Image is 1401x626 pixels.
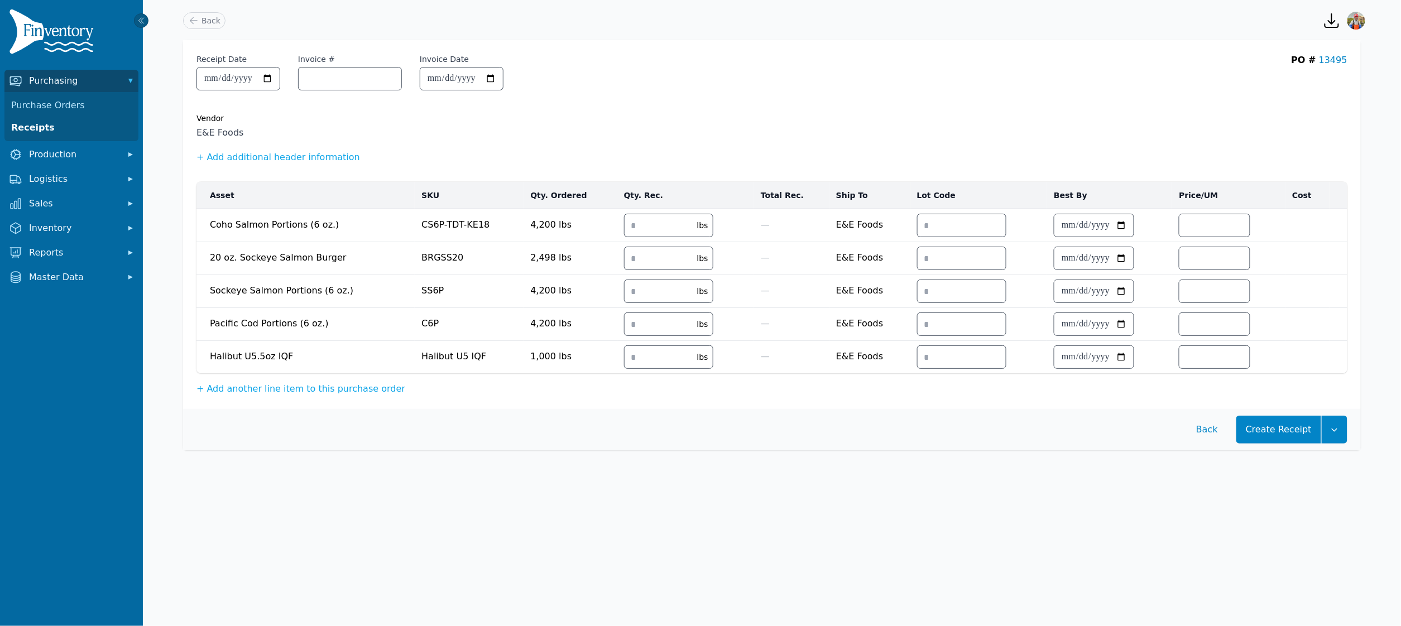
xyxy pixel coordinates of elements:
span: E&E Foods [836,312,904,330]
th: Ship To [829,182,910,209]
th: Asset [196,182,415,209]
th: Qty. Ordered [524,182,617,209]
a: Back [183,12,225,29]
span: E&E Foods [836,280,904,297]
span: Logistics [29,172,118,186]
button: Inventory [4,217,138,239]
button: + Add another line item to this purchase order [196,382,405,396]
td: CS6P-TDT-KE18 [415,209,524,242]
label: Invoice Date [420,54,469,65]
label: Invoice # [298,54,335,65]
img: Sera Wheeler [1347,12,1365,30]
td: Halibut U5 IQF [415,341,524,374]
span: Sales [29,197,118,210]
td: C6P [415,308,524,341]
td: SS6P [415,275,524,308]
th: Price/UM [1172,182,1285,209]
button: Back [1187,416,1227,444]
button: Production [4,143,138,166]
button: Logistics [4,168,138,190]
button: Purchasing [4,70,138,92]
a: Purchase Orders [7,94,136,117]
span: 1,000 lbs [530,345,610,363]
span: Master Data [29,271,118,284]
span: E&E Foods [836,247,904,264]
span: E&E Foods [196,126,1347,139]
span: Sockeye Salmon Portions (6 oz.) [210,280,408,297]
span: — [761,318,770,329]
button: Master Data [4,266,138,288]
div: lbs [693,286,713,297]
th: Lot Code [910,182,1048,209]
button: + Add additional header information [196,151,360,164]
span: E&E Foods [836,345,904,363]
span: — [761,351,770,362]
td: BRGSS20 [415,242,524,275]
span: PO # [1292,55,1316,65]
span: Coho Salmon Portions (6 oz.) [210,214,408,232]
div: lbs [693,351,713,363]
div: lbs [693,319,713,330]
a: 13495 [1319,55,1347,65]
span: Production [29,148,118,161]
div: lbs [693,253,713,264]
th: Cost [1285,182,1330,209]
span: E&E Foods [836,214,904,232]
span: Inventory [29,221,118,235]
button: Create Receipt [1236,416,1321,444]
span: 4,200 lbs [530,214,610,232]
th: Qty. Rec. [617,182,755,209]
span: — [761,252,770,263]
button: Sales [4,192,138,215]
button: Reports [4,242,138,264]
span: — [761,285,770,296]
th: SKU [415,182,524,209]
span: — [761,219,770,230]
label: Receipt Date [196,54,247,65]
a: Receipts [7,117,136,139]
span: Reports [29,246,118,259]
img: Finventory [9,9,98,59]
div: lbs [693,220,713,231]
span: 4,200 lbs [530,312,610,330]
span: 4,200 lbs [530,280,610,297]
span: Halibut U5.5oz IQF [210,345,408,363]
span: Purchasing [29,74,118,88]
div: Vendor [196,113,1347,124]
span: Pacific Cod Portions (6 oz.) [210,312,408,330]
th: Best By [1047,182,1172,209]
span: 20 oz. Sockeye Salmon Burger [210,247,408,264]
span: 2,498 lbs [530,247,610,264]
th: Total Rec. [754,182,829,209]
